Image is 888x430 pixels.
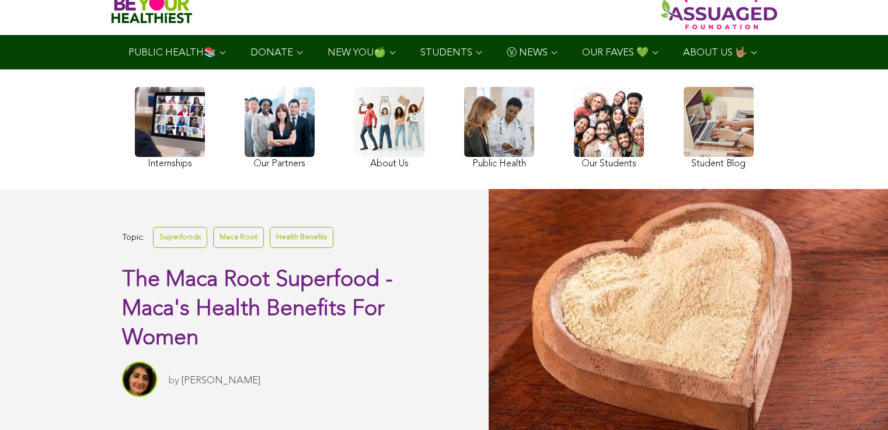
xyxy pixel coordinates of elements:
span: Topic: [122,230,144,246]
img: Sitara Darvish [122,362,157,397]
a: Health Benefits [270,227,333,247]
span: Ⓥ NEWS [507,48,548,58]
iframe: Chat Widget [830,374,888,430]
span: STUDENTS [420,48,472,58]
a: Maca Root [213,227,264,247]
a: Superfoods [153,227,207,247]
span: OUR FAVES 💚 [582,48,649,58]
span: ABOUT US 🤟🏽 [683,48,747,58]
span: by [169,376,179,386]
div: Navigation Menu [112,35,777,69]
span: NEW YOU🍏 [328,48,386,58]
span: DONATE [250,48,293,58]
span: The Maca Root Superfood - Maca's Health Benefits For Women [122,269,393,349]
a: [PERSON_NAME] [182,376,260,386]
span: PUBLIC HEALTH📚 [128,48,216,58]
